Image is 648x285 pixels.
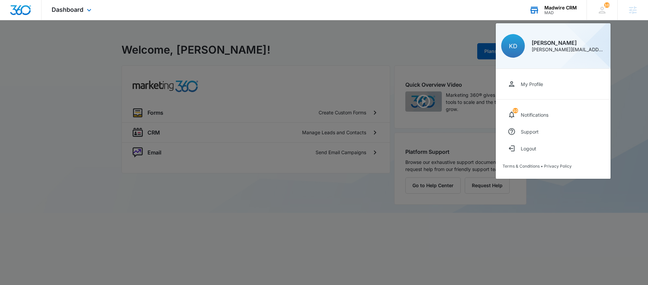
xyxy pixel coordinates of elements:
div: account id [544,10,577,15]
span: Dashboard [52,6,83,13]
span: 10 [604,2,610,8]
span: 10 [513,108,518,113]
a: Support [503,123,604,140]
div: Logout [521,146,536,151]
a: My Profile [503,76,604,92]
div: [PERSON_NAME][EMAIL_ADDRESS][PERSON_NAME][DOMAIN_NAME] [532,47,605,52]
span: KD [509,42,517,50]
div: account name [544,5,577,10]
a: Terms & Conditions [503,164,540,169]
a: Privacy Policy [544,164,572,169]
a: notifications countNotifications [503,106,604,123]
div: notifications count [513,108,518,113]
div: Support [521,129,539,135]
div: notifications count [604,2,610,8]
button: Logout [503,140,604,157]
div: • [503,164,604,169]
div: [PERSON_NAME] [532,40,605,46]
div: My Profile [521,81,543,87]
div: Notifications [521,112,548,118]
